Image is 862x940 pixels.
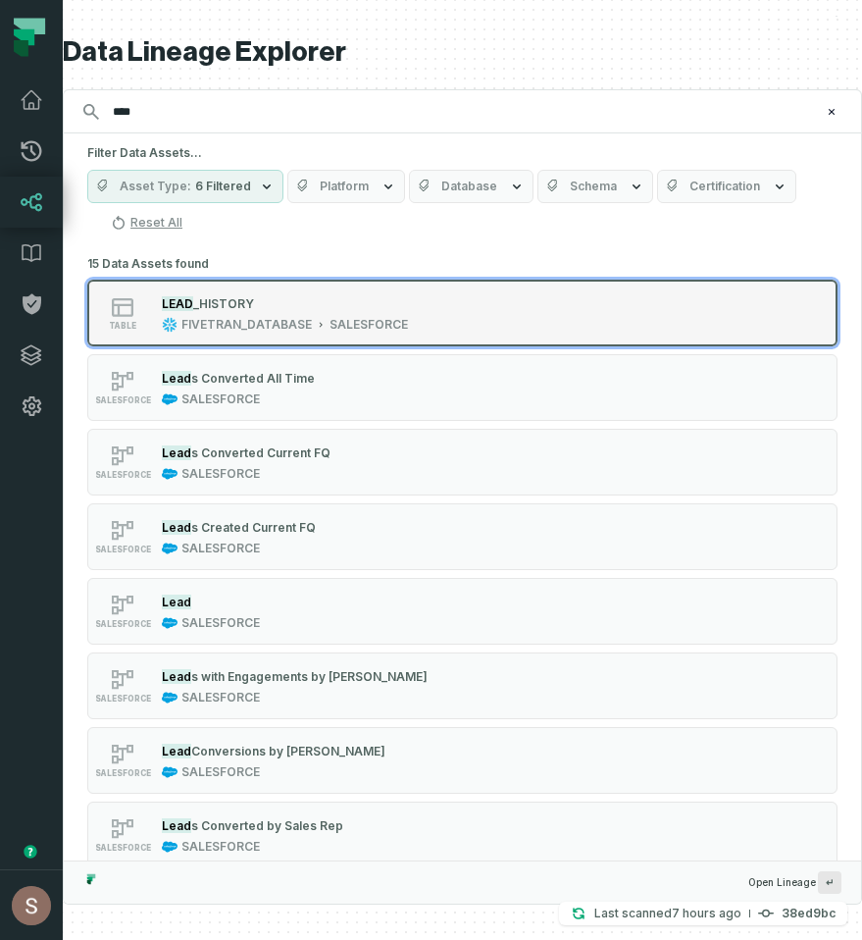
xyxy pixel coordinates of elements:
span: s Converted All Time [191,371,315,386]
button: tableFIVETRAN_DATABASESALESFORCE [87,280,837,346]
span: SALESFORCE [95,768,151,778]
mark: LEAD [162,296,193,311]
span: Open Lineage [748,871,841,894]
span: SALESFORCE [95,694,151,704]
div: SALESFORCE [181,615,260,631]
button: SALESFORCESALESFORCE [87,653,837,719]
h4: 38ed9bc [782,908,836,919]
span: Platform [320,179,369,194]
button: SALESFORCESALESFORCE [87,727,837,794]
span: SALESFORCE [95,470,151,480]
button: SALESFORCESALESFORCE [87,802,837,868]
div: Suggestions [64,250,861,861]
button: SALESFORCESALESFORCE [87,429,837,496]
div: SALESFORCE [181,690,260,705]
mark: Lead [162,669,191,684]
button: SALESFORCESALESFORCE [87,578,837,645]
div: SALESFORCE [181,541,260,556]
relative-time: Sep 4, 2025, 9:07 AM GMT+3 [672,906,741,920]
div: SALESFORCE [181,764,260,780]
div: SALESFORCE [330,317,408,333]
span: s Converted by Sales Rep [191,818,343,833]
div: Tooltip anchor [22,843,39,861]
mark: Lead [162,371,191,386]
div: SALESFORCE [181,392,260,407]
div: SALESFORCE [181,839,260,855]
span: SALESFORCE [95,619,151,629]
mark: Lead [162,595,191,609]
button: Asset Type6 Filtered [87,170,283,203]
button: Reset All [103,207,190,238]
span: Conversions by [PERSON_NAME] [191,744,385,758]
span: Schema [570,179,617,194]
button: Database [409,170,533,203]
span: _HISTORY [193,296,254,311]
div: FIVETRAN_DATABASE [181,317,312,333]
span: Database [441,179,497,194]
span: SALESFORCE [95,843,151,853]
mark: Lead [162,520,191,535]
p: Last scanned [594,904,741,923]
button: SALESFORCESALESFORCE [87,354,837,421]
button: Certification [657,170,796,203]
span: s with Engagements by [PERSON_NAME] [191,669,428,684]
span: Asset Type [120,179,191,194]
span: SALESFORCE [95,545,151,554]
span: Press ↵ to add a new Data Asset to the graph [818,871,841,894]
button: Clear search query [822,102,841,122]
span: SALESFORCE [95,395,151,405]
img: avatar of Shay Gafniel [12,886,51,925]
mark: Lead [162,818,191,833]
span: s Created Current FQ [191,520,316,535]
h5: Filter Data Assets... [87,145,837,161]
div: SALESFORCE [181,466,260,482]
mark: Lead [162,744,191,758]
button: Schema [537,170,653,203]
button: Platform [287,170,405,203]
h1: Data Lineage Explorer [63,35,862,70]
span: Certification [689,179,760,194]
mark: Lead [162,445,191,460]
span: s Converted Current FQ [191,445,330,460]
button: Last scanned[DATE] 9:07:23 AM38ed9bc [559,902,847,925]
span: table [109,321,136,331]
button: SALESFORCESALESFORCE [87,503,837,570]
span: 6 Filtered [195,179,251,194]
